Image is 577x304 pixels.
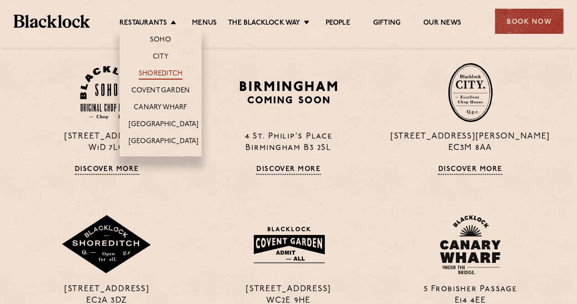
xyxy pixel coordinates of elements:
[131,86,190,96] a: Covent Garden
[150,36,171,46] a: Soho
[80,66,133,119] img: Soho-stamp-default.svg
[134,103,187,113] a: Canary Wharf
[129,137,198,147] a: [GEOGRAPHIC_DATA]
[423,19,461,29] a: Our News
[120,19,167,29] a: Restaurants
[23,131,191,154] p: [STREET_ADDRESS] W1D 7LG
[14,15,90,27] img: BL_Textured_Logo-footer-cropped.svg
[244,221,333,268] img: BLA_1470_CoventGarden_Website_Solid.svg
[61,215,152,274] img: Shoreditch-stamp-v2-default.svg
[256,165,321,175] a: Discover More
[325,19,350,29] a: People
[448,63,493,122] img: City-stamp-default.svg
[139,69,182,80] a: Shoreditch
[238,78,339,107] img: BIRMINGHAM-P22_-e1747915156957.png
[192,19,217,29] a: Menus
[75,165,139,175] a: Discover More
[129,120,198,130] a: [GEOGRAPHIC_DATA]
[386,131,554,154] p: [STREET_ADDRESS][PERSON_NAME] EC3M 8AA
[495,9,563,34] div: Book Now
[440,215,501,274] img: BL_CW_Logo_Website.svg
[153,53,168,63] a: City
[438,165,502,175] a: Discover More
[228,19,300,29] a: The Blacklock Way
[204,131,372,154] p: 4 St. Philip's Place Birmingham B3 2SL
[373,19,400,29] a: Gifting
